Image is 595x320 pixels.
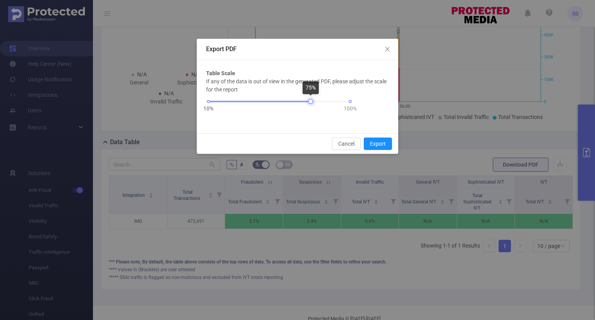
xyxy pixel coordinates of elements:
div: 75% [303,81,319,94]
i: icon: close [384,46,390,52]
p: If any of the data is out of view in the generated PDF, please adjust the scale for the report [206,77,389,94]
span: 100% [344,105,357,113]
div: Export PDF [206,45,389,53]
button: Export [364,138,392,150]
b: Table Scale [206,69,235,77]
span: 10% [203,105,213,113]
button: Cancel [332,138,361,150]
button: Close [377,39,398,60]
